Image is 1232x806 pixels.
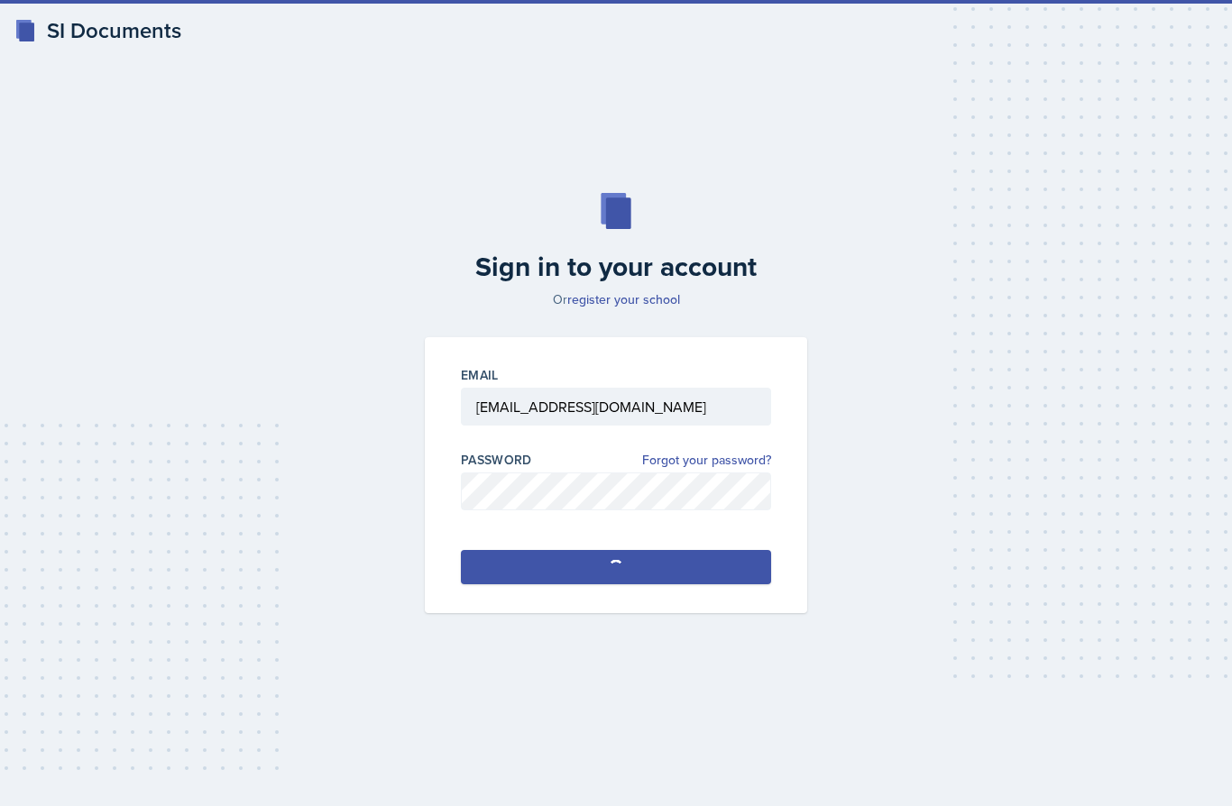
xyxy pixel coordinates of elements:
[414,251,818,283] h2: Sign in to your account
[414,290,818,308] p: Or
[461,388,771,426] input: Email
[567,290,680,308] a: register your school
[461,451,532,469] label: Password
[461,366,499,384] label: Email
[642,451,771,470] a: Forgot your password?
[14,14,181,47] a: SI Documents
